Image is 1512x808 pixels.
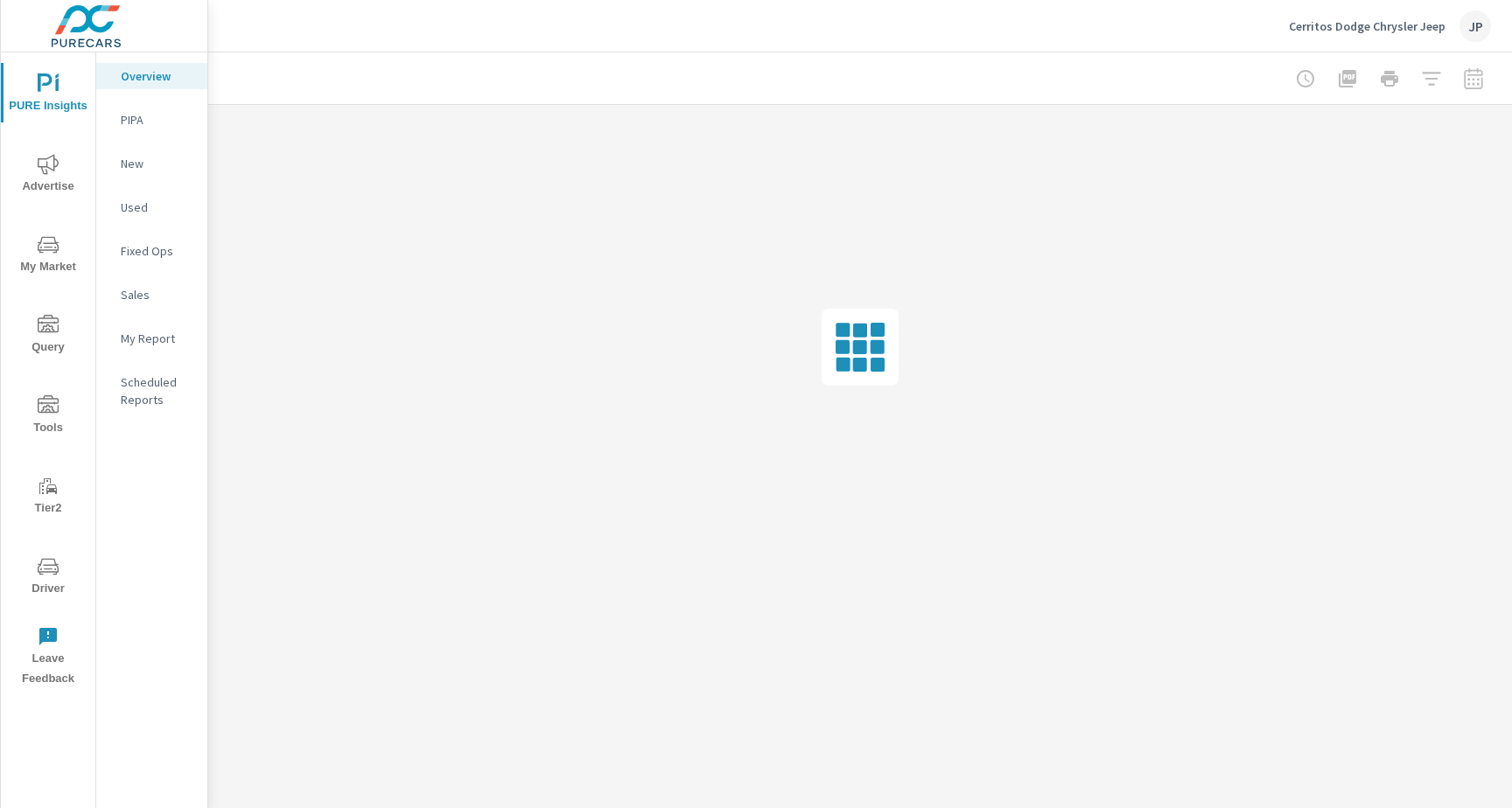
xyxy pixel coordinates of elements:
p: Used [121,199,193,216]
span: Leave Feedback [6,626,90,689]
div: Overview [96,63,207,89]
p: Cerritos Dodge Chrysler Jeep [1289,18,1445,34]
div: Sales [96,282,207,308]
p: Fixed Ops [121,242,193,260]
p: Sales [121,286,193,303]
p: Scheduled Reports [121,373,193,408]
span: Tools [6,395,90,438]
div: My Report [96,325,207,352]
div: PIPA [96,107,207,133]
span: Query [6,315,90,358]
p: My Report [121,330,193,347]
span: Tier2 [6,476,90,519]
span: Advertise [6,154,90,197]
span: My Market [6,234,90,277]
div: New [96,150,207,177]
div: Scheduled Reports [96,369,207,413]
p: PIPA [121,111,193,129]
p: New [121,155,193,172]
div: JP [1459,10,1491,42]
div: nav menu [1,52,95,696]
span: Driver [6,556,90,599]
div: Used [96,194,207,220]
p: Overview [121,67,193,85]
span: PURE Insights [6,73,90,116]
div: Fixed Ops [96,238,207,264]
